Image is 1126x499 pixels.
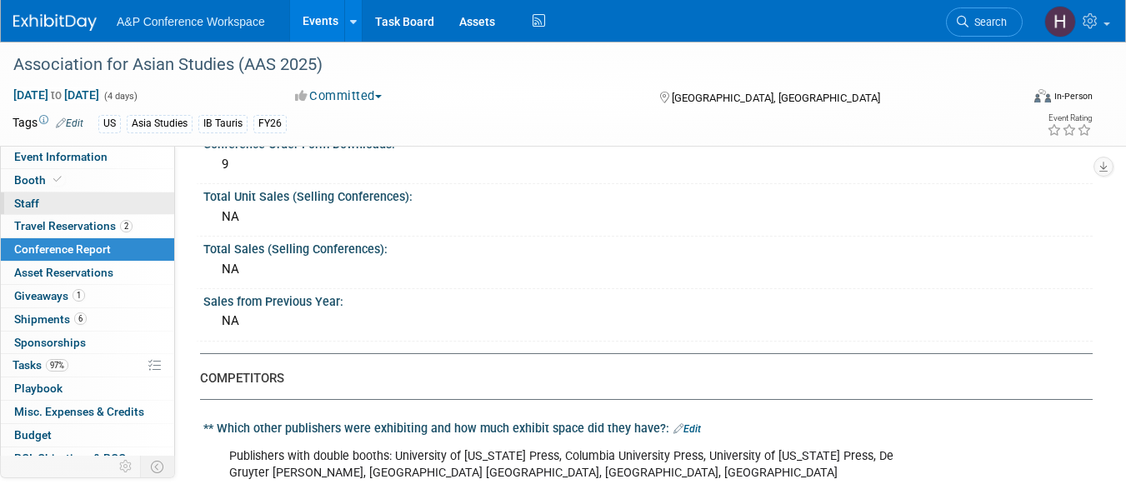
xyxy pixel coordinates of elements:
span: Asset Reservations [14,266,113,279]
span: 6 [74,312,87,325]
a: Misc. Expenses & Credits [1,401,174,423]
a: Tasks97% [1,354,174,377]
div: Event Rating [1047,114,1092,122]
span: Travel Reservations [14,219,133,232]
a: Shipments6 [1,308,174,331]
span: Event Information [14,150,108,163]
div: Asia Studies [127,115,193,132]
div: ** Which other publishers were exhibiting and how much exhibit space did they have?: [203,416,1093,437]
a: Staff [1,192,174,215]
a: Asset Reservations [1,262,174,284]
button: Committed [289,87,388,105]
span: 97% [46,359,68,372]
div: Association for Asian Studies (AAS 2025) [8,50,1001,80]
span: Staff [14,197,39,210]
span: Sponsorships [14,336,86,349]
span: Shipments [14,312,87,326]
a: Playbook [1,377,174,400]
i: Booth reservation complete [53,175,62,184]
td: Tags [13,114,83,133]
div: Total Unit Sales (Selling Conferences): [203,184,1093,205]
td: Toggle Event Tabs [141,456,175,477]
div: US [98,115,121,132]
span: [DATE] [DATE] [13,87,100,102]
span: to [48,88,64,102]
a: Conference Report [1,238,174,261]
div: NA [216,257,1080,282]
div: Event Format [933,87,1093,112]
a: Event Information [1,146,174,168]
td: Personalize Event Tab Strip [112,456,141,477]
div: 9 [216,152,1080,177]
span: Tasks [13,358,68,372]
img: ExhibitDay [13,14,97,31]
div: NA [216,204,1080,230]
a: Search [946,7,1023,37]
a: Budget [1,424,174,447]
div: Total Sales (Selling Conferences): [203,237,1093,257]
a: Sponsorships [1,332,174,354]
div: In-Person [1053,90,1093,102]
div: IB Tauris [198,115,248,132]
span: Booth [14,173,65,187]
div: NA [216,308,1080,334]
span: [GEOGRAPHIC_DATA], [GEOGRAPHIC_DATA] [672,92,880,104]
span: (4 days) [103,91,138,102]
span: Conference Report [14,242,111,256]
div: COMPETITORS [200,370,1080,387]
span: 1 [73,289,85,302]
a: ROI, Objectives & ROO [1,447,174,470]
a: Edit [56,117,83,129]
a: Travel Reservations2 [1,215,174,237]
div: FY26 [253,115,287,132]
span: ROI, Objectives & ROO [14,452,126,465]
span: Budget [14,428,52,442]
img: Hali Han [1044,6,1076,37]
span: Playbook [14,382,63,395]
div: Sales from Previous Year: [203,289,1093,310]
span: Giveaways [14,289,85,302]
a: Giveaways1 [1,285,174,307]
span: Misc. Expenses & Credits [14,405,144,418]
a: Booth [1,169,174,192]
span: A&P Conference Workspace [117,15,265,28]
span: Search [968,16,1007,28]
span: 2 [120,220,133,232]
a: Edit [673,423,701,435]
img: Format-Inperson.png [1034,89,1051,102]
